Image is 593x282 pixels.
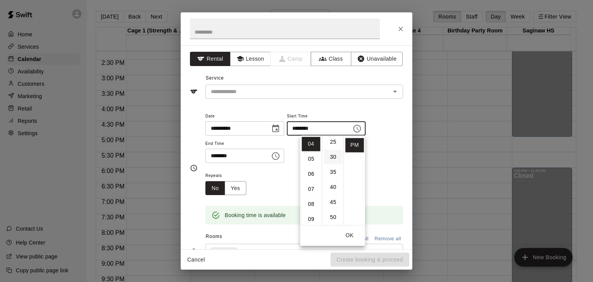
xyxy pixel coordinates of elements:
[190,88,198,95] svg: Service
[184,253,208,267] button: Cancel
[205,171,252,181] span: Repeats
[302,212,320,226] li: 9 hours
[302,152,320,166] li: 5 hours
[230,52,271,66] button: Lesson
[205,111,284,122] span: Date
[302,167,320,181] li: 6 hours
[351,52,403,66] button: Unavailable
[190,52,230,66] button: Rental
[324,165,342,179] li: 35 minutes
[324,195,342,209] li: 45 minutes
[205,181,225,195] button: No
[346,138,364,152] li: PM
[302,197,320,211] li: 8 hours
[344,135,365,225] ul: Select meridiem
[287,111,366,122] span: Start Time
[390,246,400,257] button: Open
[349,121,365,136] button: Choose time, selected time is 4:00 PM
[373,233,403,245] button: Remove all
[206,75,224,81] span: Service
[346,123,364,137] li: AM
[324,210,342,224] li: 50 minutes
[390,86,400,97] button: Open
[271,52,311,66] span: Camps can only be created in the Services page
[209,247,239,257] div: Cage 3
[206,234,222,239] span: Rooms
[300,135,322,225] ul: Select hours
[337,228,362,243] button: OK
[394,22,408,36] button: Close
[324,180,342,194] li: 40 minutes
[302,137,320,151] li: 4 hours
[268,121,283,136] button: Choose date, selected date is Sep 18, 2025
[302,122,320,136] li: 3 hours
[225,181,246,195] button: Yes
[302,182,320,196] li: 7 hours
[324,135,342,149] li: 25 minutes
[225,208,286,222] div: Booking time is available
[268,148,283,164] button: Choose time, selected time is 4:30 PM
[311,52,351,66] button: Class
[205,181,246,195] div: outlined button group
[190,248,198,256] svg: Rooms
[190,164,198,172] svg: Timing
[209,248,232,256] span: Cage 3
[205,139,284,149] span: End Time
[324,150,342,164] li: 30 minutes
[322,135,344,225] ul: Select minutes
